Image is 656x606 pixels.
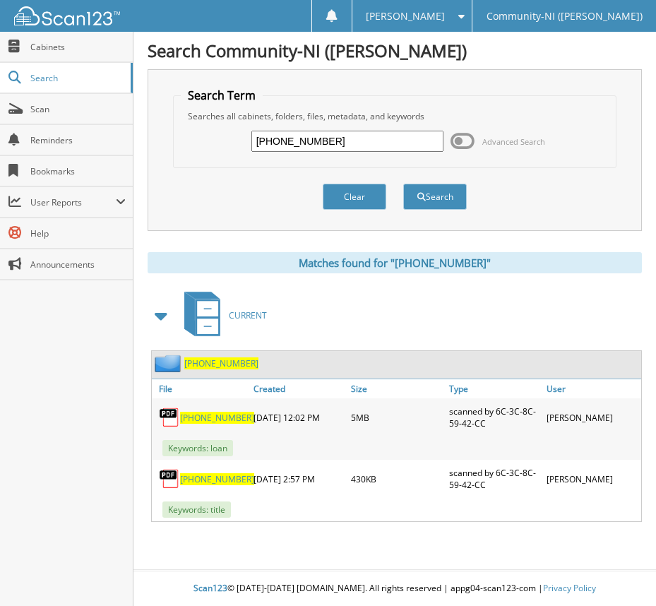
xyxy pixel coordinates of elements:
div: Searches all cabinets, folders, files, metadata, and keywords [181,110,609,122]
div: [PERSON_NAME] [543,463,641,494]
img: scan123-logo-white.svg [14,6,120,25]
a: User [543,379,641,398]
div: [DATE] 2:57 PM [250,463,348,494]
span: Help [30,227,126,239]
h1: Search Community-NI ([PERSON_NAME]) [148,39,642,62]
img: PDF.png [159,468,180,489]
div: [PERSON_NAME] [543,402,641,433]
a: Type [446,379,544,398]
legend: Search Term [181,88,263,103]
span: CURRENT [229,309,267,321]
a: [PHONE_NUMBER] [180,412,254,424]
div: © [DATE]-[DATE] [DOMAIN_NAME]. All rights reserved | appg04-scan123-com | [133,571,656,606]
span: Advanced Search [482,136,545,147]
img: folder2.png [155,355,184,372]
span: Scan123 [193,582,227,594]
span: [PERSON_NAME] [366,12,445,20]
span: Keywords: title [162,501,231,518]
a: Privacy Policy [543,582,596,594]
span: Search [30,72,124,84]
div: 430KB [347,463,446,494]
div: [DATE] 12:02 PM [250,402,348,433]
a: [PHONE_NUMBER] [180,473,254,485]
span: User Reports [30,196,116,208]
div: 5MB [347,402,446,433]
button: Search [403,184,467,210]
span: Reminders [30,134,126,146]
a: Size [347,379,446,398]
img: PDF.png [159,407,180,428]
span: Keywords: loan [162,440,233,456]
span: Cabinets [30,41,126,53]
button: Clear [323,184,386,210]
div: scanned by 6C-3C-8C-59-42-CC [446,402,544,433]
a: [PHONE_NUMBER] [184,357,258,369]
div: Matches found for "[PHONE_NUMBER]" [148,252,642,273]
a: File [152,379,250,398]
span: Community-NI ([PERSON_NAME]) [487,12,643,20]
span: Bookmarks [30,165,126,177]
span: Announcements [30,259,126,271]
a: CURRENT [176,287,267,343]
div: scanned by 6C-3C-8C-59-42-CC [446,463,544,494]
span: Scan [30,103,126,115]
iframe: Chat Widget [585,538,656,606]
a: Created [250,379,348,398]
